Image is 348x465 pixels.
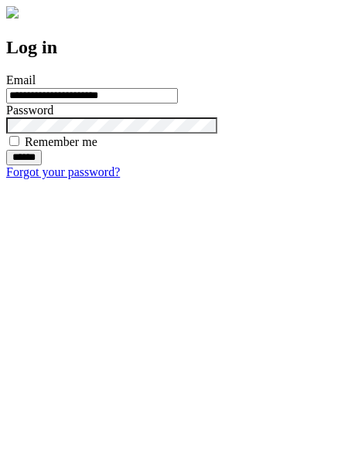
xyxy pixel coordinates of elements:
a: Forgot your password? [6,165,120,178]
label: Email [6,73,36,87]
label: Remember me [25,135,97,148]
h2: Log in [6,37,342,58]
img: logo-4e3dc11c47720685a147b03b5a06dd966a58ff35d612b21f08c02c0306f2b779.png [6,6,19,19]
label: Password [6,104,53,117]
